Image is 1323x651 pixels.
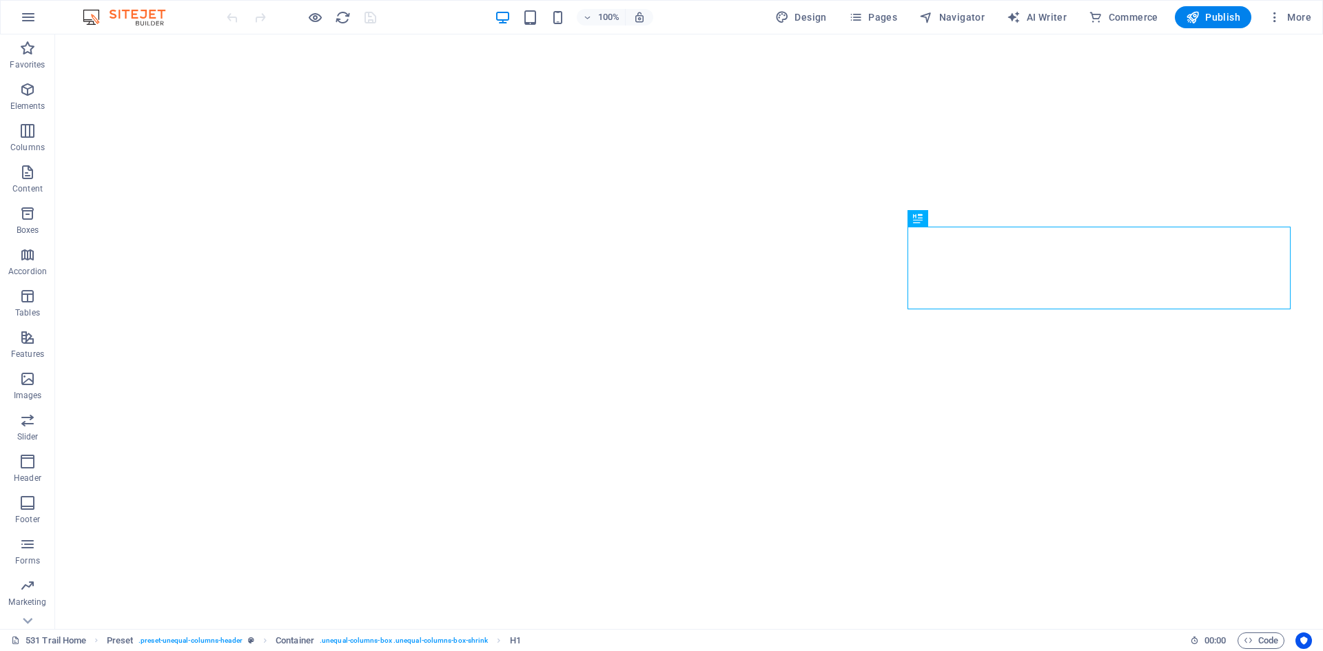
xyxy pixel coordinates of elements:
p: Elements [10,101,45,112]
h6: 100% [597,9,619,25]
span: Click to select. Double-click to edit [107,632,134,649]
span: Navigator [919,10,985,24]
span: AI Writer [1007,10,1067,24]
span: Commerce [1089,10,1158,24]
i: On resize automatically adjust zoom level to fit chosen device. [633,11,646,23]
p: Columns [10,142,45,153]
button: Pages [843,6,903,28]
p: Tables [15,307,40,318]
p: Header [14,473,41,484]
button: More [1262,6,1317,28]
p: Content [12,183,43,194]
span: : [1214,635,1216,645]
span: Code [1244,632,1278,649]
span: More [1268,10,1311,24]
p: Images [14,390,42,401]
p: Marketing [8,597,46,608]
span: . preset-unequal-columns-header [139,632,243,649]
a: Click to cancel selection. Double-click to open Pages [11,632,86,649]
h6: Session time [1190,632,1227,649]
button: Code [1238,632,1284,649]
button: Publish [1175,6,1251,28]
img: Editor Logo [79,9,183,25]
nav: breadcrumb [107,632,521,649]
span: Publish [1186,10,1240,24]
p: Features [11,349,44,360]
button: Click here to leave preview mode and continue editing [307,9,323,25]
span: Design [775,10,827,24]
i: Reload page [335,10,351,25]
button: 100% [577,9,626,25]
button: reload [334,9,351,25]
p: Footer [15,514,40,525]
button: Navigator [914,6,990,28]
span: Pages [849,10,897,24]
p: Boxes [17,225,39,236]
span: Click to select. Double-click to edit [276,632,314,649]
p: Forms [15,555,40,566]
p: Accordion [8,266,47,277]
div: Design (Ctrl+Alt+Y) [770,6,832,28]
span: 00 00 [1204,632,1226,649]
button: Commerce [1083,6,1164,28]
button: Design [770,6,832,28]
p: Favorites [10,59,45,70]
span: . unequal-columns-box .unequal-columns-box-shrink [320,632,488,649]
button: AI Writer [1001,6,1072,28]
span: Click to select. Double-click to edit [510,632,521,649]
p: Slider [17,431,39,442]
i: This element is a customizable preset [248,637,254,644]
button: Usercentrics [1295,632,1312,649]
